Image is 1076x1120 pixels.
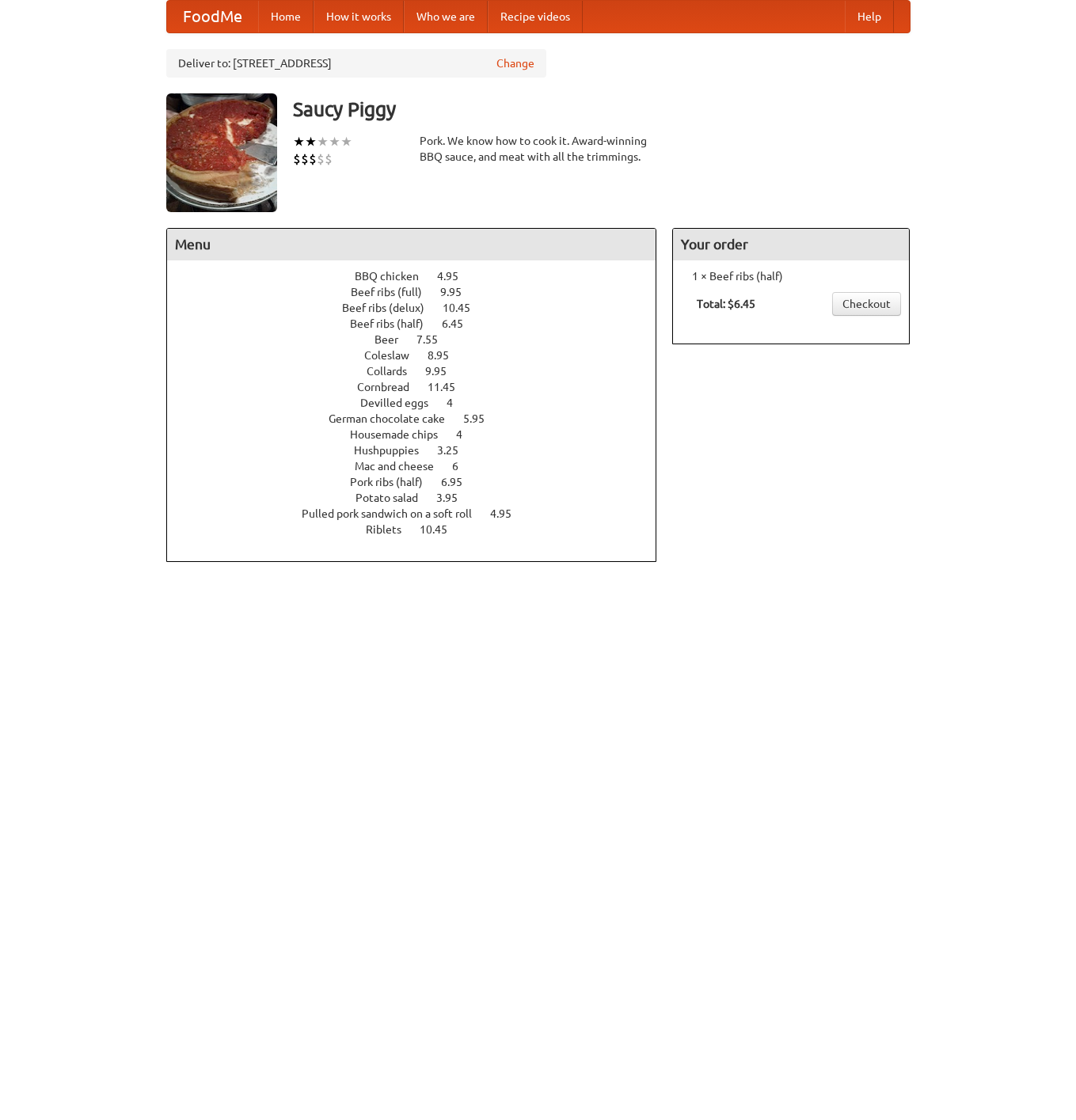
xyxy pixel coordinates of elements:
[329,133,340,150] li: ★
[342,302,500,314] a: Beef ribs (delux) 10.45
[436,492,473,504] span: 3.95
[832,292,901,316] a: Checkout
[496,55,534,71] a: Change
[673,229,909,260] h4: Your order
[416,333,454,346] span: 7.55
[420,523,463,536] span: 10.45
[425,365,462,378] span: 9.95
[355,460,488,473] a: Mac and cheese 6
[293,150,301,168] li: $
[293,133,305,150] li: ★
[441,476,478,488] span: 6.95
[375,333,467,346] a: Beer 7.55
[357,381,425,393] span: Cornbread
[375,333,414,346] span: Beer
[367,365,476,378] a: Collards 9.95
[443,302,486,314] span: 10.45
[490,507,527,520] span: 4.95
[355,460,450,473] span: Mac and cheese
[845,1,894,32] a: Help
[314,1,404,32] a: How it works
[357,381,485,393] a: Cornbread 11.45
[329,412,514,425] a: German chocolate cake 5.95
[317,133,329,150] li: ★
[309,150,317,168] li: $
[167,229,656,260] h4: Menu
[355,492,434,504] span: Potato salad
[367,365,423,378] span: Collards
[350,428,454,441] span: Housemade chips
[350,317,492,330] a: Beef ribs (half) 6.45
[404,1,488,32] a: Who we are
[442,317,479,330] span: 6.45
[329,412,461,425] span: German chocolate cake
[355,492,487,504] a: Potato salad 3.95
[354,444,488,457] a: Hushpuppies 3.25
[440,286,477,298] span: 9.95
[697,298,755,310] b: Total: $6.45
[317,150,325,168] li: $
[364,349,478,362] a: Coleslaw 8.95
[355,270,435,283] span: BBQ chicken
[437,270,474,283] span: 4.95
[354,444,435,457] span: Hushpuppies
[463,412,500,425] span: 5.95
[420,133,657,165] div: Pork. We know how to cook it. Award-winning BBQ sauce, and meat with all the trimmings.
[428,349,465,362] span: 8.95
[452,460,474,473] span: 6
[350,476,439,488] span: Pork ribs (half)
[302,507,488,520] span: Pulled pork sandwich on a soft roll
[351,286,491,298] a: Beef ribs (full) 9.95
[428,381,471,393] span: 11.45
[364,349,425,362] span: Coleslaw
[488,1,583,32] a: Recipe videos
[366,523,477,536] a: Riblets 10.45
[293,93,911,125] h3: Saucy Piggy
[302,507,541,520] a: Pulled pork sandwich on a soft roll 4.95
[350,476,492,488] a: Pork ribs (half) 6.95
[258,1,314,32] a: Home
[366,523,417,536] span: Riblets
[351,286,438,298] span: Beef ribs (full)
[167,1,258,32] a: FoodMe
[325,150,333,168] li: $
[166,49,546,78] div: Deliver to: [STREET_ADDRESS]
[437,444,474,457] span: 3.25
[350,428,492,441] a: Housemade chips 4
[342,302,440,314] span: Beef ribs (delux)
[355,270,488,283] a: BBQ chicken 4.95
[360,397,444,409] span: Devilled eggs
[456,428,478,441] span: 4
[340,133,352,150] li: ★
[350,317,439,330] span: Beef ribs (half)
[301,150,309,168] li: $
[681,268,901,284] li: 1 × Beef ribs (half)
[305,133,317,150] li: ★
[166,93,277,212] img: angular.jpg
[447,397,469,409] span: 4
[360,397,482,409] a: Devilled eggs 4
